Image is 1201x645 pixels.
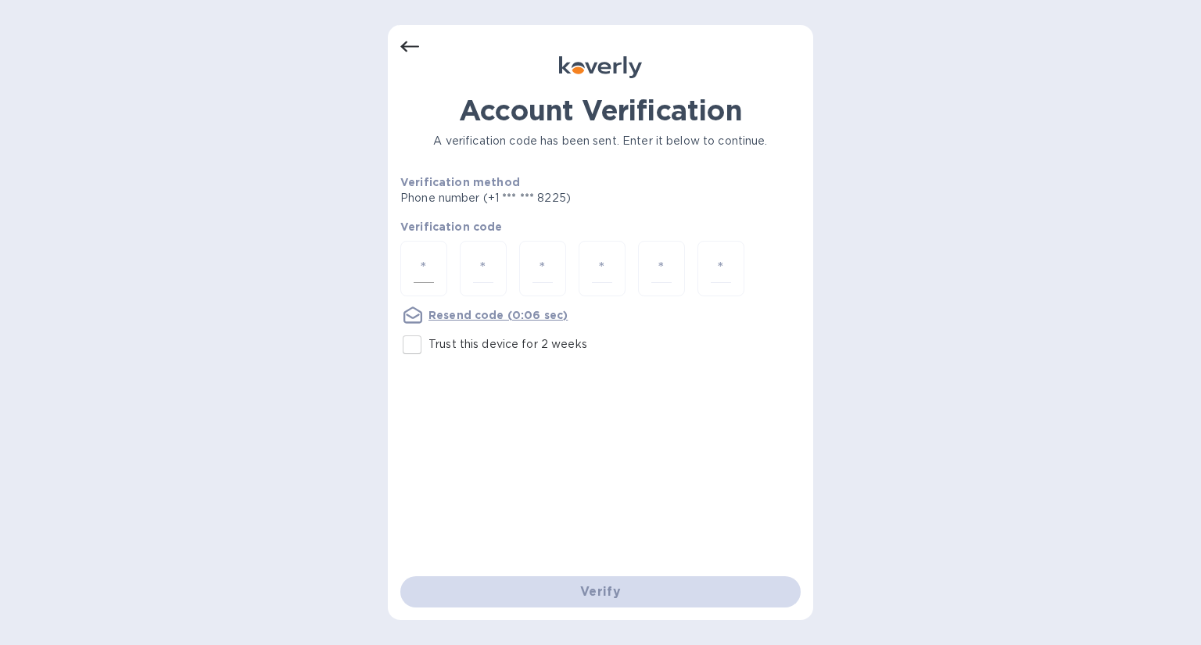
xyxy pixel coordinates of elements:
[428,336,587,353] p: Trust this device for 2 weeks
[400,190,690,206] p: Phone number (+1 *** *** 8225)
[400,133,801,149] p: A verification code has been sent. Enter it below to continue.
[428,309,568,321] u: Resend code (0:06 sec)
[400,219,801,235] p: Verification code
[400,94,801,127] h1: Account Verification
[400,176,520,188] b: Verification method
